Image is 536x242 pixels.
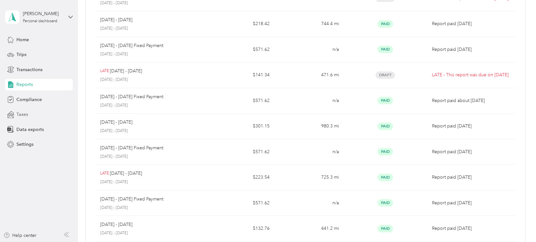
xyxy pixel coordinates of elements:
[432,174,514,181] p: Report paid [DATE]
[275,139,344,165] td: n/a
[16,126,44,133] span: Data exports
[275,165,344,191] td: 725.3 mi
[206,114,275,139] td: $301.15
[378,20,393,28] span: Paid
[16,36,29,43] span: Home
[378,123,393,130] span: Paid
[100,144,163,152] p: [DATE] - [DATE] Fixed Payment
[378,148,393,155] span: Paid
[100,0,201,6] p: [DATE] - [DATE]
[100,77,201,83] p: [DATE] - [DATE]
[206,88,275,114] td: $571.62
[206,165,275,191] td: $223.54
[275,216,344,242] td: 441.2 mi
[100,221,132,228] p: [DATE] - [DATE]
[432,46,514,53] p: Report paid [DATE]
[378,46,393,53] span: Paid
[206,62,275,88] td: $141.34
[376,71,395,79] span: Draft
[16,81,33,88] span: Reports
[432,148,514,155] p: Report paid [DATE]
[16,111,28,118] span: Taxes
[206,11,275,37] td: $218.42
[100,103,201,108] p: [DATE] - [DATE]
[110,68,142,75] p: [DATE] - [DATE]
[432,123,514,130] p: Report paid [DATE]
[100,16,132,23] p: [DATE] - [DATE]
[100,171,109,176] p: LATE
[432,225,514,232] p: Report paid [DATE]
[275,114,344,139] td: 980.3 mi
[100,26,201,32] p: [DATE] - [DATE]
[16,141,33,148] span: Settings
[500,206,536,242] iframe: Everlance-gr Chat Button Frame
[23,19,57,23] div: Personal dashboard
[432,71,514,79] p: LATE - This report was due on [DATE]
[206,191,275,216] td: $571.62
[378,174,393,181] span: Paid
[432,20,514,27] p: Report paid [DATE]
[100,154,201,160] p: [DATE] - [DATE]
[23,10,63,17] div: [PERSON_NAME]
[110,170,142,177] p: [DATE] - [DATE]
[100,51,201,57] p: [DATE] - [DATE]
[100,179,201,185] p: [DATE] - [DATE]
[275,11,344,37] td: 744.4 mi
[16,51,26,58] span: Trips
[275,37,344,63] td: n/a
[4,232,36,239] button: Help center
[432,97,514,104] p: Report paid about [DATE]
[432,200,514,207] p: Report paid [DATE]
[100,196,163,203] p: [DATE] - [DATE] Fixed Payment
[206,139,275,165] td: $571.62
[378,225,393,232] span: Paid
[100,42,163,49] p: [DATE] - [DATE] Fixed Payment
[100,68,109,74] p: LATE
[16,96,42,103] span: Compliance
[100,119,132,126] p: [DATE] - [DATE]
[16,66,43,73] span: Transactions
[275,88,344,114] td: n/a
[275,62,344,88] td: 471.6 mi
[100,93,163,100] p: [DATE] - [DATE] Fixed Payment
[206,37,275,63] td: $571.62
[275,191,344,216] td: n/a
[206,216,275,242] td: $132.76
[378,199,393,207] span: Paid
[100,230,201,236] p: [DATE] - [DATE]
[100,128,201,134] p: [DATE] - [DATE]
[378,97,393,104] span: Paid
[100,205,201,211] p: [DATE] - [DATE]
